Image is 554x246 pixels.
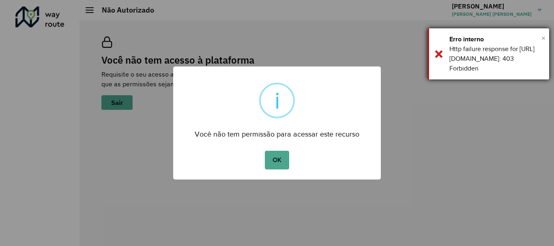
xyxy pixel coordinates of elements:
[541,32,545,44] button: Close
[449,34,543,44] div: Erro interno
[541,32,545,44] span: ×
[275,84,280,117] div: i
[265,151,289,169] button: OK
[449,44,543,73] div: Http failure response for [URL][DOMAIN_NAME]: 403 Forbidden
[173,122,381,141] div: Você não tem permissão para acessar este recurso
